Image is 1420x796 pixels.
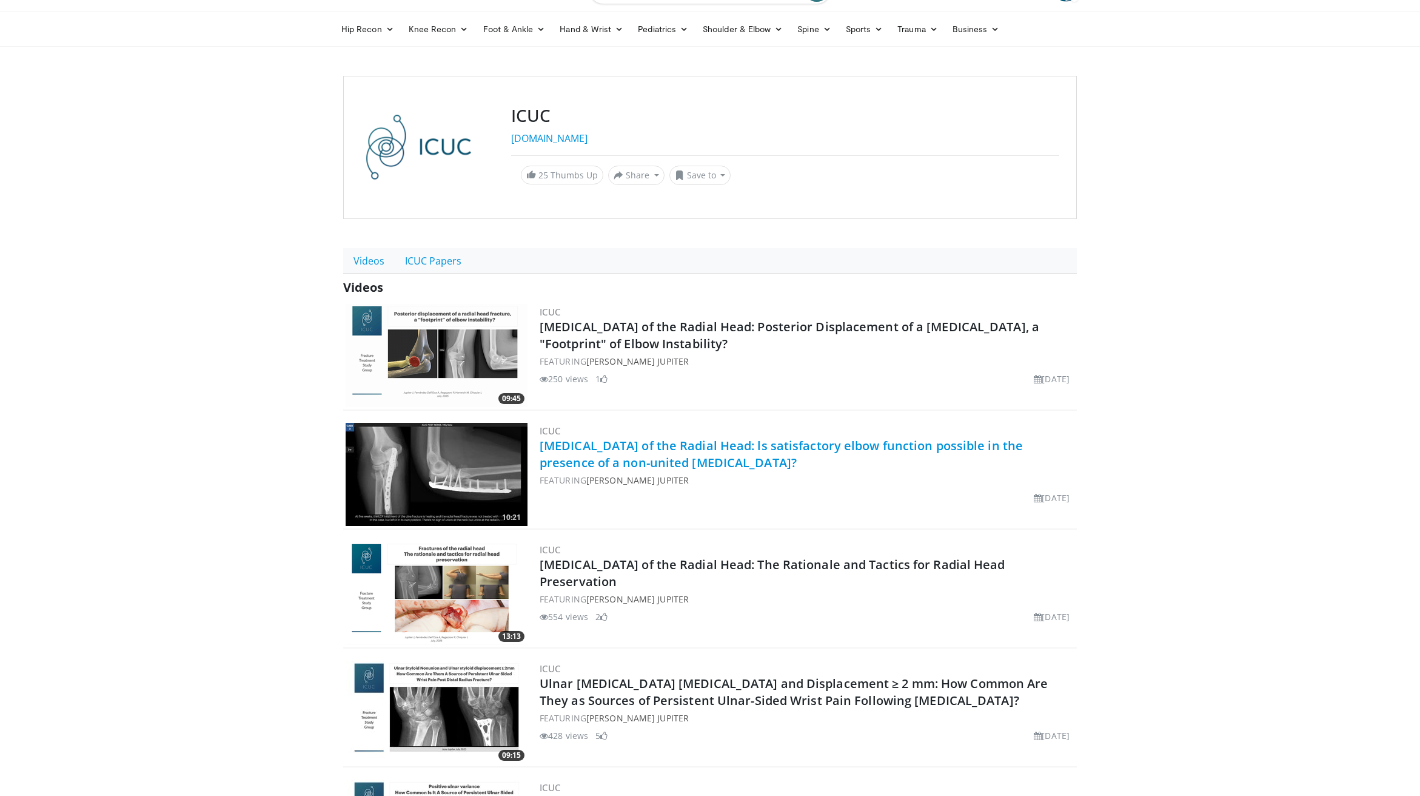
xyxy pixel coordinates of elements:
a: ICUC [540,544,561,556]
img: 28bb1a9b-507c-46c6-adf3-732da66a0791.png.300x170_q85_crop-smart_upscale.png [346,542,527,645]
a: [PERSON_NAME] Jupiter [586,474,689,486]
img: a1c8c2ab-f568-4173-8575-76e1e64e1da9.jpg.300x170_q85_crop-smart_upscale.jpg [346,661,527,764]
div: FEATURING [540,474,1074,487]
li: 5 [595,729,608,742]
a: 09:15 [346,661,527,764]
img: 3c1205b9-fab0-472e-b321-c3f3ed533cd9.png.300x170_q85_crop-smart_upscale.png [346,304,527,407]
li: 1 [595,373,608,385]
a: Pediatrics [631,17,695,41]
a: ICUC Papers [395,248,472,274]
a: ICUC [540,781,561,794]
li: 2 [595,610,608,623]
button: Share [608,166,665,185]
a: Videos [343,248,395,274]
a: Knee Recon [401,17,476,41]
span: 09:15 [498,750,524,761]
span: 13:13 [498,631,524,642]
a: Foot & Ankle [476,17,553,41]
a: Trauma [890,17,945,41]
li: [DATE] [1034,373,1070,385]
a: [MEDICAL_DATA] of the Radial Head: ls satisfactory elbow function possible in the presence of a n... [540,437,1023,471]
li: [DATE] [1034,610,1070,623]
li: [DATE] [1034,729,1070,742]
li: 428 views [540,729,588,742]
button: Save to [669,166,731,185]
a: Spine [790,17,838,41]
a: [MEDICAL_DATA] of the Radial Head: The Rationale and Tactics for Radial Head Preservation [540,556,1005,590]
span: 09:45 [498,393,524,404]
a: Hand & Wrist [552,17,631,41]
a: 25 Thumbs Up [521,166,603,184]
a: [MEDICAL_DATA] of the Radial Head: Posterior Displacement of a [MEDICAL_DATA], a "Footprint" of E... [540,319,1039,352]
a: [PERSON_NAME] Jupiter [586,356,689,367]
a: [DOMAIN_NAME] [511,132,588,145]
a: Shoulder & Elbow [695,17,790,41]
a: Ulnar [MEDICAL_DATA] [MEDICAL_DATA] and Displacement ≥ 2 mm: How Common Are They as Sources of Pe... [540,675,1048,709]
li: 250 views [540,373,588,385]
a: Business [945,17,1007,41]
a: ICUC [540,306,561,318]
a: ICUC [540,425,561,437]
span: Videos [343,279,383,295]
a: 09:45 [346,304,527,407]
a: [PERSON_NAME] Jupiter [586,593,689,605]
li: 554 views [540,610,588,623]
li: [DATE] [1034,491,1070,504]
a: 13:13 [346,542,527,645]
a: ICUC [540,663,561,675]
a: Sports [839,17,891,41]
span: 25 [538,169,548,181]
div: FEATURING [540,593,1074,605]
h3: ICUC [511,106,1059,126]
a: 10:21 [346,423,527,526]
span: 10:21 [498,512,524,523]
img: fde3bf58-fac3-46c5-9b13-71d05da00a0f.300x170_q85_crop-smart_upscale.jpg [346,423,527,526]
a: Hip Recon [334,17,401,41]
div: FEATURING [540,355,1074,368]
div: FEATURING [540,712,1074,724]
a: [PERSON_NAME] Jupiter [586,712,689,724]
